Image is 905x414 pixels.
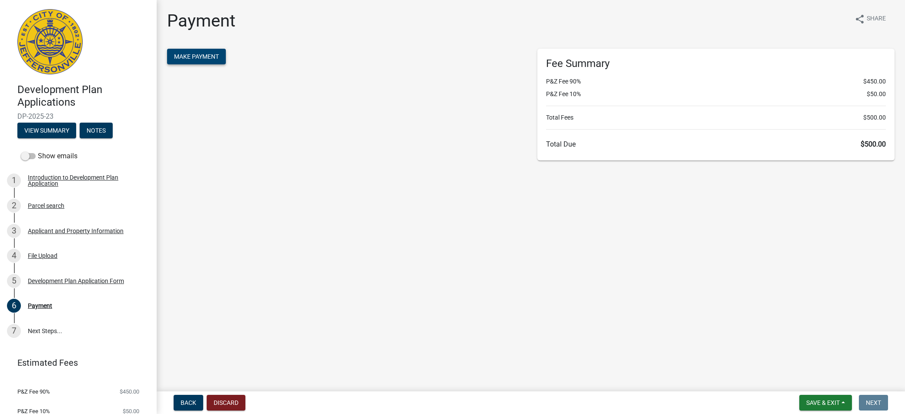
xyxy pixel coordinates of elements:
div: 4 [7,249,21,263]
wm-modal-confirm: Notes [80,127,113,134]
li: P&Z Fee 10% [546,90,886,99]
li: Total Fees [546,113,886,122]
span: $50.00 [867,90,886,99]
h1: Payment [167,10,235,31]
h4: Development Plan Applications [17,83,150,109]
span: P&Z Fee 90% [17,389,50,394]
li: P&Z Fee 90% [546,77,886,86]
div: 2 [7,199,21,213]
button: Next [859,395,888,411]
span: $450.00 [863,77,886,86]
a: Estimated Fees [7,354,143,371]
button: Save & Exit [799,395,852,411]
button: Discard [207,395,245,411]
div: 6 [7,299,21,313]
span: P&Z Fee 10% [17,408,50,414]
wm-modal-confirm: Summary [17,127,76,134]
i: share [855,14,865,24]
span: $50.00 [123,408,139,414]
div: File Upload [28,253,57,259]
div: 3 [7,224,21,238]
div: Introduction to Development Plan Application [28,174,143,187]
div: Parcel search [28,203,64,209]
span: Save & Exit [806,399,840,406]
span: Back [181,399,196,406]
div: Payment [28,303,52,309]
span: $500.00 [861,140,886,148]
div: 7 [7,324,21,338]
button: Notes [80,123,113,138]
span: DP-2025-23 [17,112,139,120]
h6: Fee Summary [546,57,886,70]
button: Back [174,395,203,411]
span: Share [867,14,886,24]
span: Make Payment [174,53,219,60]
h6: Total Due [546,140,886,148]
div: Development Plan Application Form [28,278,124,284]
button: View Summary [17,123,76,138]
span: $500.00 [863,113,886,122]
img: City of Jeffersonville, Indiana [17,9,83,74]
button: Make Payment [167,49,226,64]
button: shareShare [848,10,893,27]
label: Show emails [21,151,77,161]
div: Applicant and Property Information [28,228,124,234]
span: $450.00 [120,389,139,394]
div: 1 [7,174,21,187]
div: 5 [7,274,21,288]
span: Next [866,399,881,406]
